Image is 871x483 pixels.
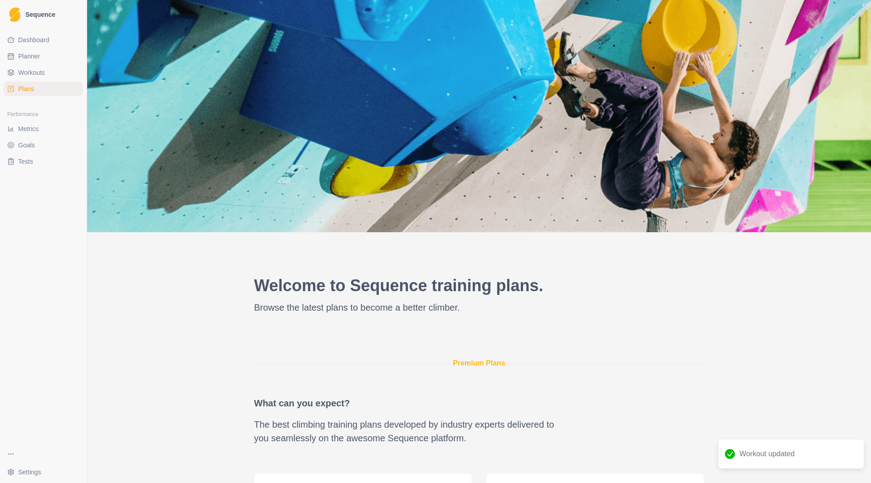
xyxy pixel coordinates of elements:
[18,84,34,93] span: Plans
[4,4,83,25] a: LogoSequence
[719,439,864,468] div: Workout updated
[254,418,559,445] p: The best climbing training plans developed by industry experts delivered to you seamlessly on the...
[18,157,33,166] span: Tests
[4,49,83,63] a: Planner
[254,276,704,295] h2: Welcome to Sequence training plans.
[254,301,704,314] p: Browse the latest plans to become a better climber.
[453,358,505,369] p: Premium Plans
[25,11,55,18] span: Sequence
[4,82,83,96] a: Plans
[18,68,45,77] span: Workouts
[4,65,83,80] a: Workouts
[4,138,83,152] a: Goals
[4,33,83,47] a: Dashboard
[18,52,40,61] span: Planner
[4,107,83,122] div: Performance
[4,122,83,136] a: Metrics
[4,154,83,169] a: Tests
[4,465,83,479] button: Settings
[18,141,35,150] span: Goals
[18,35,49,44] span: Dashboard
[254,398,559,409] h2: What can you expect?
[9,7,20,22] img: Logo
[18,124,39,133] span: Metrics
